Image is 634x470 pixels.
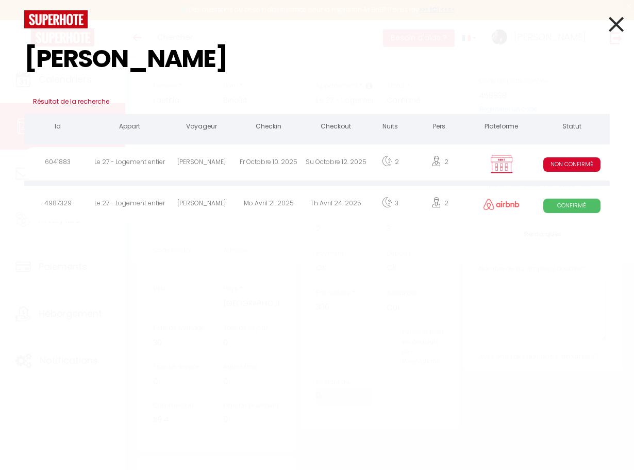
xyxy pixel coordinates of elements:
div: Le 27 - Logement entier [92,188,168,222]
span: Confirmé [543,199,600,213]
div: [PERSON_NAME] [168,188,235,222]
div: 2 [370,147,411,181]
div: Su Octobre 12. 2025 [303,147,370,181]
div: 2 [411,188,470,222]
img: logo [24,10,88,28]
th: Plateforme [469,114,533,142]
th: Checkout [303,114,370,142]
th: Statut [533,114,610,142]
th: Appart [92,114,168,142]
th: Voyageur [168,114,235,142]
img: airbnb2.png [483,199,520,210]
div: 4987329 [24,188,92,222]
h3: Résultat de la recherche [24,89,610,114]
th: Nuits [370,114,411,142]
div: 6041883 [24,147,92,181]
th: Id [24,114,92,142]
th: Checkin [235,114,303,142]
div: Fr Octobre 10. 2025 [235,147,303,181]
div: Mo Avril 21. 2025 [235,188,303,222]
img: rent.png [489,154,514,174]
div: Th Avril 24. 2025 [303,188,370,222]
th: Pers. [411,114,470,142]
span: Non Confirmé [543,157,600,171]
div: [PERSON_NAME] [168,147,235,181]
div: 3 [370,188,411,222]
div: 2 [411,147,470,181]
input: Tapez pour rechercher... [24,28,610,89]
div: Le 27 - Logement entier [92,147,168,181]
